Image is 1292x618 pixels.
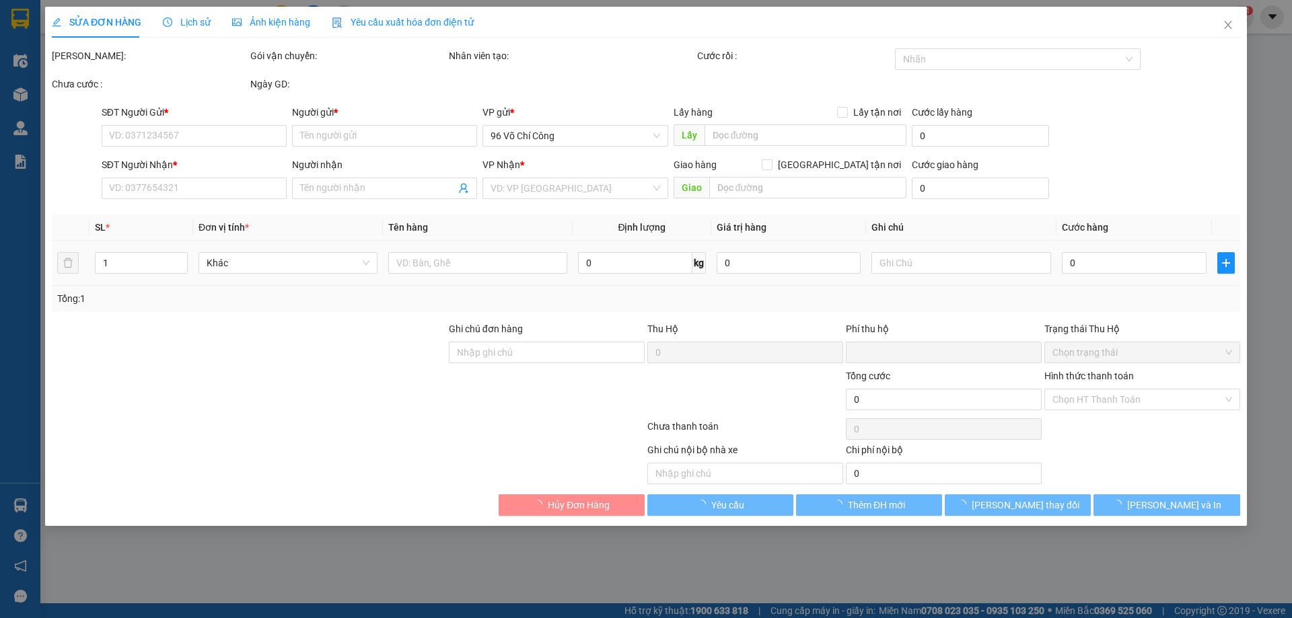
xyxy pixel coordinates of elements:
img: icon [332,17,343,28]
span: Yêu cầu xuất hóa đơn điện tử [332,17,474,28]
input: Ghi Chú [872,252,1051,274]
button: Yêu cầu [647,494,793,516]
input: Cước giao hàng [912,178,1049,199]
input: Ghi chú đơn hàng [449,342,645,363]
input: VD: Bàn, Ghế [388,252,567,274]
span: [PERSON_NAME] và In [1127,498,1221,512]
label: Hình thức thanh toán [1044,371,1134,381]
span: SỬA ĐƠN HÀNG [52,17,141,28]
div: Trạng thái Thu Hộ [1044,321,1240,336]
span: Chọn trạng thái [1052,342,1232,362]
div: [PERSON_NAME]: [52,48,248,63]
span: SL [95,222,106,233]
div: Người nhận [292,157,477,172]
div: Chi phí nội bộ [846,442,1042,463]
span: Tổng cước [846,371,890,381]
span: Lấy [674,124,705,146]
span: Yêu cầu [711,498,744,512]
div: Ghi chú nội bộ nhà xe [647,442,843,463]
div: Cước rồi : [697,48,893,63]
span: loading [957,500,972,509]
span: Thêm ĐH mới [848,498,905,512]
button: delete [57,252,79,274]
span: Cước hàng [1062,222,1108,233]
th: Ghi chú [867,215,1056,241]
div: Chưa thanh toán [646,419,845,442]
span: Giá trị hàng [717,222,766,233]
span: Hủy Đơn Hàng [548,498,610,512]
label: Cước giao hàng [912,159,978,170]
span: loading [833,500,848,509]
div: Người gửi [292,105,477,120]
label: Ghi chú đơn hàng [449,323,523,334]
span: loading [696,500,711,509]
span: clock-circle [163,17,172,27]
input: Nhập ghi chú [647,463,843,484]
div: Tổng: 1 [57,291,499,306]
div: Gói vận chuyển: [250,48,446,63]
div: Chưa cước : [52,77,248,91]
span: user-add [459,183,470,194]
span: Định lượng [618,222,666,233]
span: loading [1112,500,1127,509]
span: [PERSON_NAME] thay đổi [972,498,1079,512]
span: Thu Hộ [647,323,678,334]
input: Dọc đường [705,124,906,146]
span: edit [52,17,61,27]
div: SĐT Người Nhận [102,157,287,172]
span: Giao [674,177,709,198]
span: 96 Võ Chí Công [491,126,660,146]
span: Tên hàng [388,222,428,233]
div: Phí thu hộ [846,321,1042,342]
span: Lấy tận nơi [848,105,906,120]
span: Giao hàng [674,159,717,170]
div: Ngày GD: [250,77,446,91]
span: picture [232,17,242,27]
button: [PERSON_NAME] thay đổi [945,494,1091,516]
span: Lịch sử [163,17,211,28]
span: loading [533,500,548,509]
span: plus [1218,258,1234,268]
span: Lấy hàng [674,107,713,118]
span: kg [692,252,706,274]
button: Thêm ĐH mới [796,494,942,516]
input: Dọc đường [709,177,906,198]
button: Close [1209,7,1247,44]
span: Ảnh kiện hàng [232,17,310,28]
span: close [1223,20,1233,30]
button: plus [1217,252,1235,274]
button: Hủy Đơn Hàng [499,494,645,516]
input: Cước lấy hàng [912,125,1049,147]
label: Cước lấy hàng [912,107,972,118]
span: Khác [207,253,369,273]
div: Nhân viên tạo: [449,48,694,63]
button: [PERSON_NAME] và In [1094,494,1240,516]
span: [GEOGRAPHIC_DATA] tận nơi [773,157,906,172]
span: VP Nhận [483,159,521,170]
div: SĐT Người Gửi [102,105,287,120]
span: Đơn vị tính [199,222,249,233]
div: VP gửi [483,105,668,120]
